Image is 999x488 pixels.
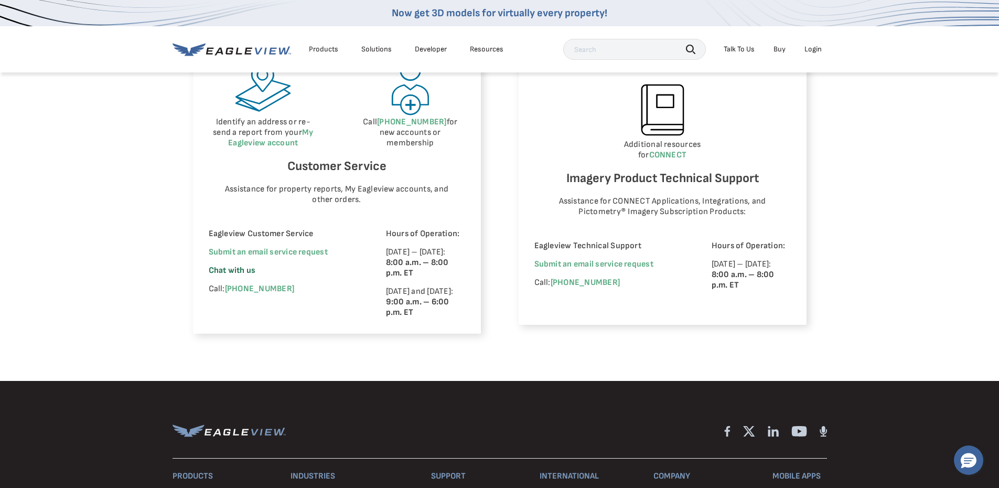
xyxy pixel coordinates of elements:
div: Products [309,45,338,54]
div: Login [804,45,822,54]
p: Assistance for CONNECT Applications, Integrations, and Pictometry® Imagery Subscription Products: [544,196,780,217]
p: Hours of Operation: [712,241,791,251]
a: CONNECT [649,150,687,160]
a: [PHONE_NUMBER] [377,117,446,127]
a: Now get 3D models for virtually every property! [392,7,607,19]
h3: Products [173,471,278,481]
p: Assistance for property reports, My Eagleview accounts, and other orders. [219,184,455,205]
strong: 8:00 a.m. – 8:00 p.m. ET [386,258,449,278]
a: Developer [415,45,447,54]
h3: International [540,471,641,481]
p: [DATE] and [DATE]: [386,287,465,318]
strong: 9:00 a.m. – 6:00 p.m. ET [386,297,449,317]
p: [DATE] – [DATE]: [386,247,465,279]
p: Call: [209,284,357,294]
strong: 8:00 a.m. – 8:00 p.m. ET [712,270,775,290]
p: Call for new accounts or membership [356,117,465,148]
p: Eagleview Technical Support [534,241,683,251]
button: Hello, have a question? Let’s chat. [954,445,983,475]
p: Hours of Operation: [386,229,465,239]
div: Talk To Us [724,45,755,54]
a: Submit an email service request [209,247,328,257]
h3: Industries [291,471,418,481]
div: Solutions [361,45,392,54]
p: [DATE] – [DATE]: [712,259,791,291]
h3: Mobile Apps [772,471,827,481]
a: Submit an email service request [534,259,653,269]
p: Additional resources for [534,140,791,161]
input: Search [563,39,706,60]
div: Resources [470,45,503,54]
h3: Company [653,471,759,481]
a: [PHONE_NUMBER] [225,284,294,294]
h3: Support [431,471,527,481]
h6: Imagery Product Technical Support [534,168,791,188]
p: Eagleview Customer Service [209,229,357,239]
a: My Eagleview account [228,128,313,148]
span: Chat with us [209,266,256,275]
h6: Customer Service [209,156,465,176]
p: Identify an address or re-send a report from your [209,117,318,148]
p: Call: [534,278,683,288]
a: Buy [774,45,786,54]
a: [PHONE_NUMBER] [551,278,620,288]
